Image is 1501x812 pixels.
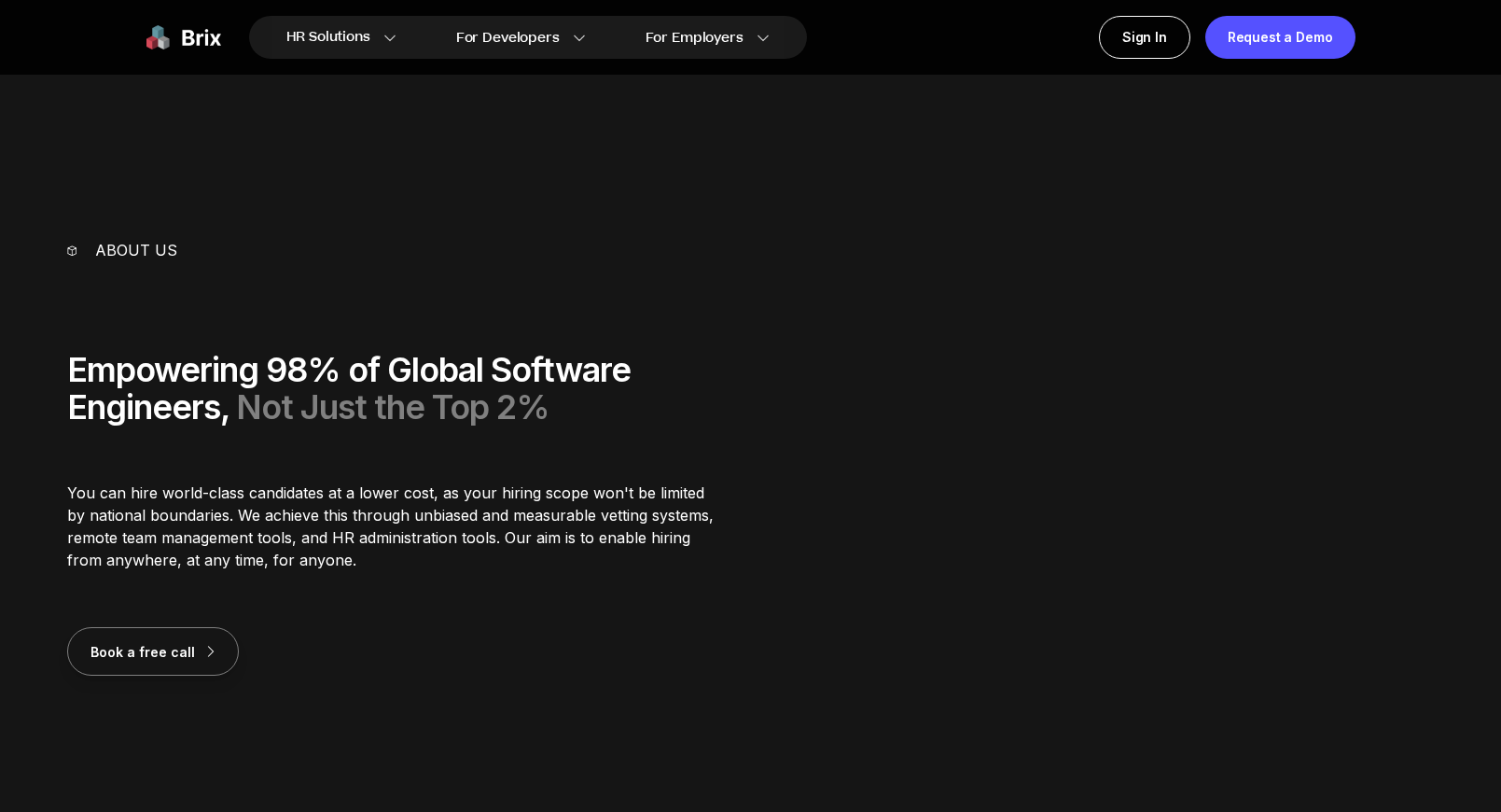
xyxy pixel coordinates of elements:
p: About us [95,239,177,261]
button: Book a free call [67,627,239,676]
span: For Developers [456,28,560,48]
div: Empowering 98% of Global Software Engineers, [67,351,724,426]
a: Sign In [1099,16,1190,59]
img: vector [67,245,76,256]
span: Not Just the Top 2% [236,386,549,427]
a: Book a free call [67,642,239,661]
span: For Employers [646,28,744,48]
img: About Us [777,187,1406,728]
a: Request a Demo [1205,16,1355,59]
span: HR Solutions [286,22,370,52]
p: You can hire world-class candidates at a lower cost, as your hiring scope won't be limited by nat... [67,482,724,571]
